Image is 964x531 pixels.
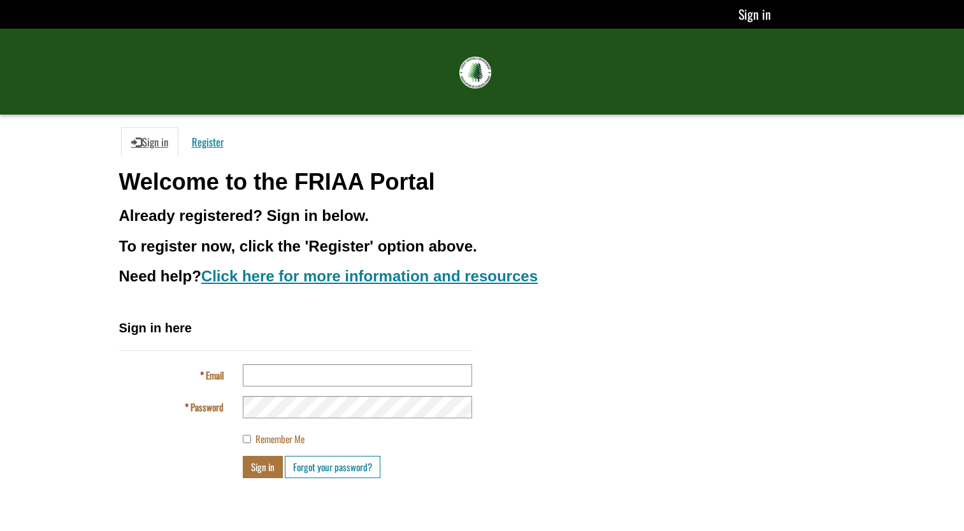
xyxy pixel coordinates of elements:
[243,435,251,443] input: Remember Me
[119,238,845,255] h3: To register now, click the 'Register' option above.
[201,267,538,285] a: Click here for more information and resources
[191,400,224,414] span: Password
[119,169,845,195] h1: Welcome to the FRIAA Portal
[119,321,192,335] span: Sign in here
[119,268,845,285] h3: Need help?
[119,208,845,224] h3: Already registered? Sign in below.
[738,4,771,24] a: Sign in
[206,368,224,382] span: Email
[243,456,283,478] button: Sign in
[121,127,178,157] a: Sign in
[459,57,491,88] img: FRIAA Submissions Portal
[255,432,305,446] span: Remember Me
[182,127,234,157] a: Register
[285,456,380,478] a: Forgot your password?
